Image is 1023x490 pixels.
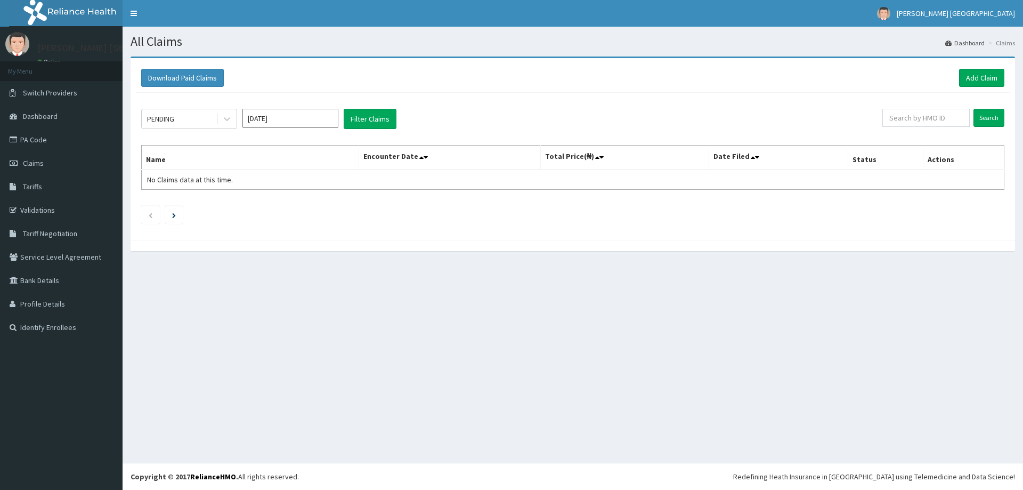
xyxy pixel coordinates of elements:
span: No Claims data at this time. [147,175,233,184]
span: Tariff Negotiation [23,229,77,238]
a: RelianceHMO [190,472,236,481]
th: Total Price(₦) [540,146,709,170]
p: [PERSON_NAME] [GEOGRAPHIC_DATA] [37,43,197,53]
img: User Image [5,32,29,56]
div: Redefining Heath Insurance in [GEOGRAPHIC_DATA] using Telemedicine and Data Science! [733,471,1015,482]
div: PENDING [147,114,174,124]
span: Switch Providers [23,88,77,98]
span: [PERSON_NAME] [GEOGRAPHIC_DATA] [897,9,1015,18]
img: User Image [877,7,890,20]
input: Search [973,109,1004,127]
th: Name [142,146,359,170]
th: Date Filed [709,146,848,170]
th: Encounter Date [359,146,540,170]
span: Claims [23,158,44,168]
a: Add Claim [959,69,1004,87]
li: Claims [986,38,1015,47]
button: Download Paid Claims [141,69,224,87]
a: Online [37,58,63,66]
a: Next page [172,210,176,220]
footer: All rights reserved. [123,463,1023,490]
input: Search by HMO ID [882,109,970,127]
button: Filter Claims [344,109,396,129]
a: Previous page [148,210,153,220]
strong: Copyright © 2017 . [131,472,238,481]
span: Dashboard [23,111,58,121]
a: Dashboard [945,38,985,47]
h1: All Claims [131,35,1015,49]
input: Select Month and Year [242,109,338,128]
span: Tariffs [23,182,42,191]
th: Actions [923,146,1004,170]
th: Status [848,146,923,170]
